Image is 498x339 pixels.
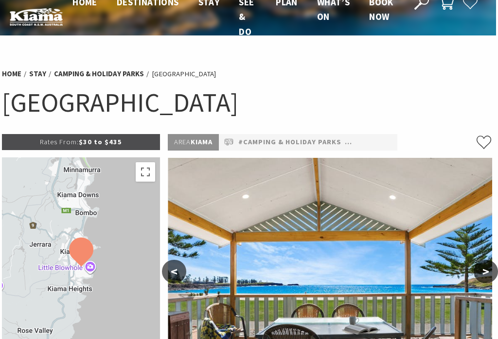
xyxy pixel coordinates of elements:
[162,260,186,283] button: <
[152,68,216,80] li: [GEOGRAPHIC_DATA]
[345,136,388,148] a: #Cottages
[29,69,46,79] a: Stay
[174,137,191,146] span: Area
[40,137,79,146] span: Rates From:
[10,8,63,26] img: Kiama Logo
[136,162,155,182] button: Toggle fullscreen view
[2,85,492,119] h1: [GEOGRAPHIC_DATA]
[168,134,219,151] p: Kiama
[54,69,144,79] a: Camping & Holiday Parks
[2,69,21,79] a: Home
[474,260,498,283] button: >
[2,134,160,150] p: $30 to $435
[238,136,341,148] a: #Camping & Holiday Parks
[391,136,446,148] a: #Pet Friendly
